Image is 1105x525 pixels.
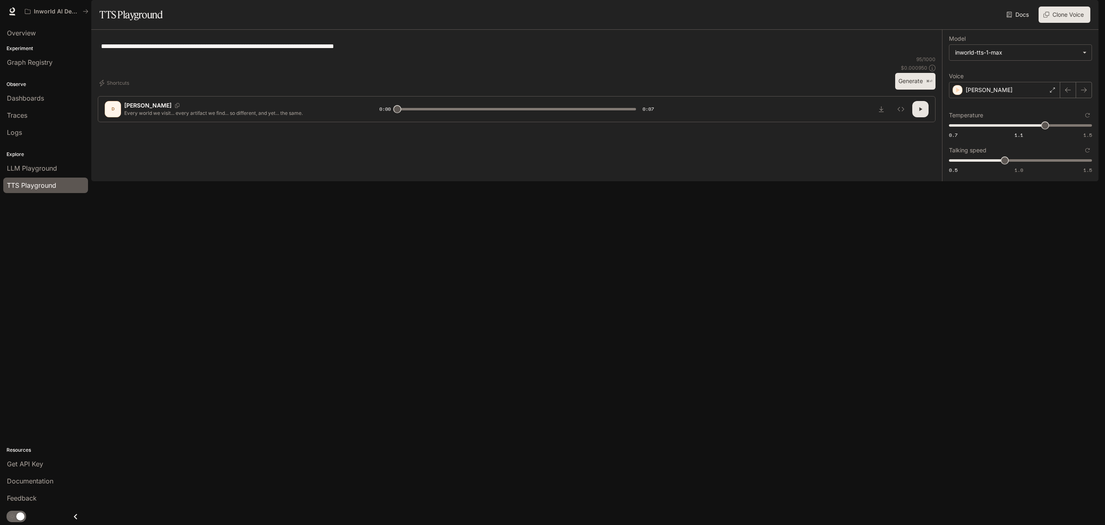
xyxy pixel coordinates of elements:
[34,8,79,15] p: Inworld AI Demos
[21,3,92,20] button: All workspaces
[949,73,964,79] p: Voice
[1005,7,1032,23] a: Docs
[1015,132,1023,138] span: 1.1
[1083,111,1092,120] button: Reset to default
[873,101,889,117] button: Download audio
[893,101,909,117] button: Inspect
[379,105,391,113] span: 0:00
[106,103,119,116] div: D
[1015,167,1023,174] span: 1.0
[926,79,932,84] p: ⌘⏎
[1083,146,1092,155] button: Reset to default
[949,45,1092,60] div: inworld-tts-1-max
[643,105,654,113] span: 0:07
[949,132,958,138] span: 0.7
[98,77,132,90] button: Shortcuts
[901,64,927,71] p: $ 0.000950
[949,147,986,153] p: Talking speed
[99,7,163,23] h1: TTS Playground
[949,112,983,118] p: Temperature
[966,86,1013,94] p: [PERSON_NAME]
[172,103,183,108] button: Copy Voice ID
[1083,167,1092,174] span: 1.5
[949,167,958,174] span: 0.5
[1039,7,1090,23] button: Clone Voice
[949,36,966,42] p: Model
[895,73,936,90] button: Generate⌘⏎
[916,56,936,63] p: 95 / 1000
[955,48,1079,57] div: inworld-tts-1-max
[124,101,172,110] p: [PERSON_NAME]
[124,110,360,116] p: Every world we visit... every artifact we find... so different, and yet... the same.
[1083,132,1092,138] span: 1.5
